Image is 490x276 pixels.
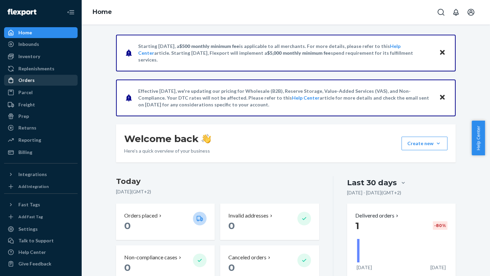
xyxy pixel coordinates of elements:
button: Close Navigation [64,5,78,19]
div: Help Center [18,249,46,256]
a: Talk to Support [4,235,78,246]
button: Delivered orders [355,212,400,220]
div: Add Fast Tag [18,214,43,220]
button: Close [438,48,447,58]
p: Non-compliance cases [124,254,177,261]
a: Help Center [292,95,320,101]
ol: breadcrumbs [87,2,117,22]
p: [DATE] [357,264,372,271]
span: 0 [228,220,235,231]
a: Billing [4,147,78,158]
button: Close [438,93,447,103]
div: -80 % [433,221,447,230]
p: [DATE] ( GMT+2 ) [116,188,319,195]
a: Home [4,27,78,38]
button: Help Center [472,121,485,155]
button: Open Search Box [434,5,448,19]
p: Orders placed [124,212,158,220]
div: Orders [18,77,35,84]
a: Freight [4,99,78,110]
span: 0 [124,220,131,231]
button: Integrations [4,169,78,180]
button: Invalid addresses 0 [220,204,319,240]
div: Freight [18,101,35,108]
div: Inbounds [18,41,39,48]
a: Reporting [4,135,78,145]
a: Replenishments [4,63,78,74]
p: Canceled orders [228,254,266,261]
div: Give Feedback [18,260,51,267]
button: Open notifications [449,5,463,19]
button: Give Feedback [4,258,78,269]
a: Help Center [4,247,78,258]
span: 0 [228,262,235,273]
h3: Today [116,176,319,187]
div: Replenishments [18,65,54,72]
div: Talk to Support [18,237,54,244]
div: Settings [18,226,38,232]
a: Add Integration [4,183,78,191]
span: $500 monthly minimum fee [179,43,239,49]
div: Prep [18,113,29,120]
div: Fast Tags [18,201,40,208]
a: Inbounds [4,39,78,50]
p: [DATE] [430,264,446,271]
button: Open account menu [464,5,478,19]
a: Home [93,8,112,16]
a: Prep [4,111,78,122]
button: Fast Tags [4,199,78,210]
div: Add Integration [18,184,49,189]
span: 0 [124,262,131,273]
div: Integrations [18,171,47,178]
p: [DATE] - [DATE] ( GMT+2 ) [347,189,401,196]
a: Returns [4,122,78,133]
a: Add Fast Tag [4,213,78,221]
a: Parcel [4,87,78,98]
a: Settings [4,224,78,235]
span: 1 [355,220,359,231]
img: Flexport logo [7,9,36,16]
span: $5,000 monthly minimum fee [267,50,331,56]
img: hand-wave emoji [201,134,211,143]
h1: Welcome back [124,133,211,145]
div: Home [18,29,32,36]
div: Last 30 days [347,177,397,188]
div: Billing [18,149,32,156]
button: Create new [402,137,447,150]
p: Effective [DATE], we're updating our pricing for Wholesale (B2B), Reserve Storage, Value-Added Se... [138,88,432,108]
p: Invalid addresses [228,212,268,220]
div: Inventory [18,53,40,60]
div: Returns [18,124,36,131]
p: Starting [DATE], a is applicable to all merchants. For more details, please refer to this article... [138,43,432,63]
p: Here’s a quick overview of your business [124,148,211,154]
button: Orders placed 0 [116,204,215,240]
div: Reporting [18,137,41,143]
a: Orders [4,75,78,86]
div: Parcel [18,89,33,96]
a: Inventory [4,51,78,62]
